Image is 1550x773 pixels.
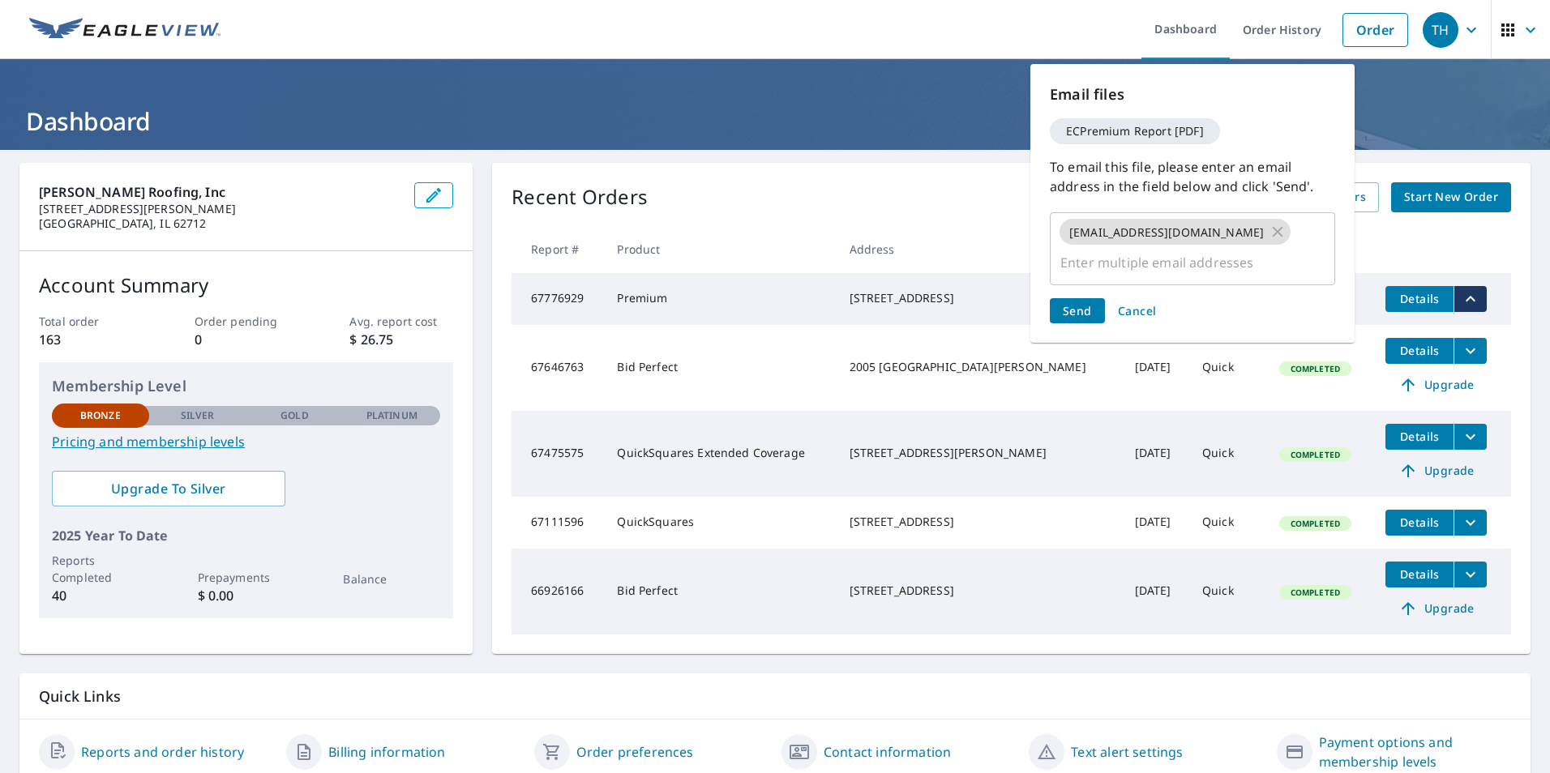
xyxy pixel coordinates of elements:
td: Premium [604,273,836,325]
div: [STREET_ADDRESS][PERSON_NAME] [850,445,1109,461]
span: Upgrade To Silver [65,480,272,498]
p: Reports Completed [52,552,149,586]
td: 67475575 [512,411,604,497]
td: QuickSquares Extended Coverage [604,411,836,497]
a: Upgrade [1385,372,1487,398]
p: 0 [195,330,298,349]
a: Upgrade [1385,596,1487,621]
a: Reports and order history [81,742,244,762]
p: Avg. report cost [349,313,453,330]
span: Upgrade [1395,461,1477,480]
th: Product [604,225,836,273]
th: Address [837,225,1122,273]
a: Order preferences [576,742,694,762]
td: [DATE] [1122,411,1190,497]
p: Email files [1050,83,1335,105]
button: filesDropdownBtn-67646763 [1454,338,1487,364]
td: Bid Perfect [604,325,836,411]
span: Completed [1281,518,1350,529]
a: Payment options and membership levels [1319,732,1511,771]
p: [PERSON_NAME] Roofing, Inc [39,182,401,202]
td: Quick [1189,497,1266,549]
div: [STREET_ADDRESS] [850,583,1109,599]
th: Report # [512,225,604,273]
div: [EMAIL_ADDRESS][DOMAIN_NAME] [1060,219,1291,245]
td: 66926166 [512,549,604,634]
a: Billing information [328,742,445,762]
td: [DATE] [1122,325,1190,411]
div: 2005 [GEOGRAPHIC_DATA][PERSON_NAME] [850,359,1109,375]
button: filesDropdownBtn-66926166 [1454,562,1487,587]
button: detailsBtn-67475575 [1385,424,1454,450]
td: QuickSquares [604,497,836,549]
td: Bid Perfect [604,549,836,634]
p: Silver [181,408,215,423]
p: Gold [280,408,308,423]
p: $ 0.00 [198,586,295,605]
td: 67111596 [512,497,604,549]
td: [DATE] [1122,549,1190,634]
h1: Dashboard [19,105,1531,138]
button: filesDropdownBtn-67776929 [1454,286,1487,312]
p: [STREET_ADDRESS][PERSON_NAME] [39,202,401,216]
button: Send [1050,298,1105,323]
button: detailsBtn-67776929 [1385,286,1454,312]
a: Pricing and membership levels [52,432,440,451]
a: Order [1342,13,1408,47]
span: Details [1395,291,1444,306]
span: Completed [1281,587,1350,598]
button: detailsBtn-67111596 [1385,510,1454,536]
a: Contact information [824,742,951,762]
img: EV Logo [29,18,221,42]
span: Completed [1281,449,1350,460]
span: [EMAIL_ADDRESS][DOMAIN_NAME] [1060,224,1274,240]
div: [STREET_ADDRESS] [850,514,1109,530]
p: To email this file, please enter an email address in the field below and click 'Send'. [1050,157,1335,196]
div: [STREET_ADDRESS] [850,290,1109,306]
p: Recent Orders [512,182,648,212]
p: Total order [39,313,143,330]
td: Quick [1189,549,1266,634]
span: Details [1395,429,1444,444]
span: Cancel [1118,303,1157,318]
td: [DATE] [1122,497,1190,549]
input: Enter multiple email addresses [1057,247,1304,278]
p: Balance [343,570,440,587]
p: [GEOGRAPHIC_DATA], IL 62712 [39,216,401,231]
span: Details [1395,343,1444,358]
button: Cancel [1111,298,1163,323]
span: Details [1395,566,1444,582]
p: Membership Level [52,375,440,397]
p: Quick Links [39,686,1511,707]
span: Upgrade [1395,375,1477,395]
a: Start New Order [1391,182,1511,212]
span: Start New Order [1404,187,1498,207]
button: filesDropdownBtn-67111596 [1454,510,1487,536]
p: 2025 Year To Date [52,526,440,545]
div: TH [1423,12,1458,48]
a: Text alert settings [1071,742,1183,762]
span: Completed [1281,363,1350,374]
button: detailsBtn-66926166 [1385,562,1454,587]
a: Upgrade [1385,458,1487,484]
span: Upgrade [1395,599,1477,618]
p: Order pending [195,313,298,330]
td: Quick [1189,411,1266,497]
span: Send [1063,303,1092,318]
p: 163 [39,330,143,349]
p: Bronze [80,408,121,423]
button: detailsBtn-67646763 [1385,338,1454,364]
p: Prepayments [198,569,295,586]
p: Account Summary [39,271,453,300]
span: Details [1395,515,1444,530]
td: Quick [1189,325,1266,411]
p: Platinum [366,408,417,423]
button: filesDropdownBtn-67475575 [1454,424,1487,450]
td: 67646763 [512,325,604,411]
p: 40 [52,586,149,605]
td: 67776929 [512,273,604,325]
a: Upgrade To Silver [52,471,285,506]
p: $ 26.75 [349,330,453,349]
span: ECPremium Report [PDF] [1056,126,1214,137]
